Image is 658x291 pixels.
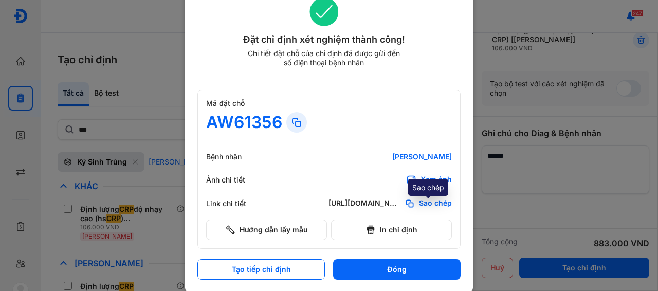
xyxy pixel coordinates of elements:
div: Chi tiết đặt chỗ của chỉ định đã được gửi đến số điện thoại bệnh nhân [243,49,405,67]
button: In chỉ định [331,220,452,240]
div: [PERSON_NAME] [328,152,452,161]
div: Mã đặt chỗ [206,99,452,108]
div: Link chi tiết [206,199,268,208]
button: Đóng [333,259,461,280]
div: Ảnh chi tiết [206,175,268,185]
span: Sao chép [419,198,452,209]
div: [URL][DOMAIN_NAME] [328,198,400,209]
div: Xem ảnh [421,175,452,185]
button: Hướng dẫn lấy mẫu [206,220,327,240]
button: Tạo tiếp chỉ định [197,259,325,280]
div: Bệnh nhân [206,152,268,161]
div: Đặt chỉ định xét nghiệm thành công! [197,32,451,47]
div: AW61356 [206,112,282,133]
